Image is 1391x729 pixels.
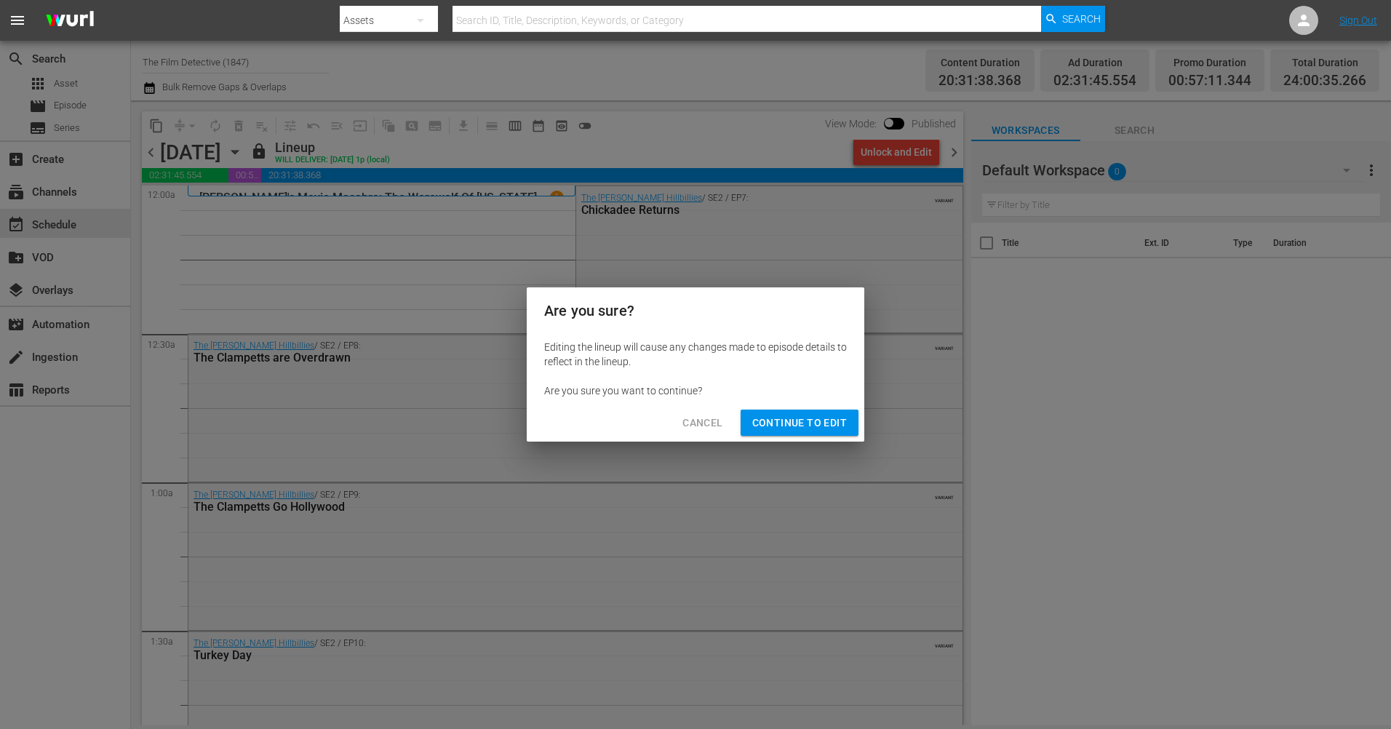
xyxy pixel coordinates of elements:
[682,414,722,432] span: Cancel
[9,12,26,29] span: menu
[544,383,847,398] div: Are you sure you want to continue?
[752,414,847,432] span: Continue to Edit
[544,299,847,322] h2: Are you sure?
[35,4,105,38] img: ans4CAIJ8jUAAAAAAAAAAAAAAAAAAAAAAAAgQb4GAAAAAAAAAAAAAAAAAAAAAAAAJMjXAAAAAAAAAAAAAAAAAAAAAAAAgAT5G...
[544,340,847,369] div: Editing the lineup will cause any changes made to episode details to reflect in the lineup.
[741,410,858,437] button: Continue to Edit
[671,410,734,437] button: Cancel
[1062,6,1101,32] span: Search
[1339,15,1377,26] a: Sign Out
